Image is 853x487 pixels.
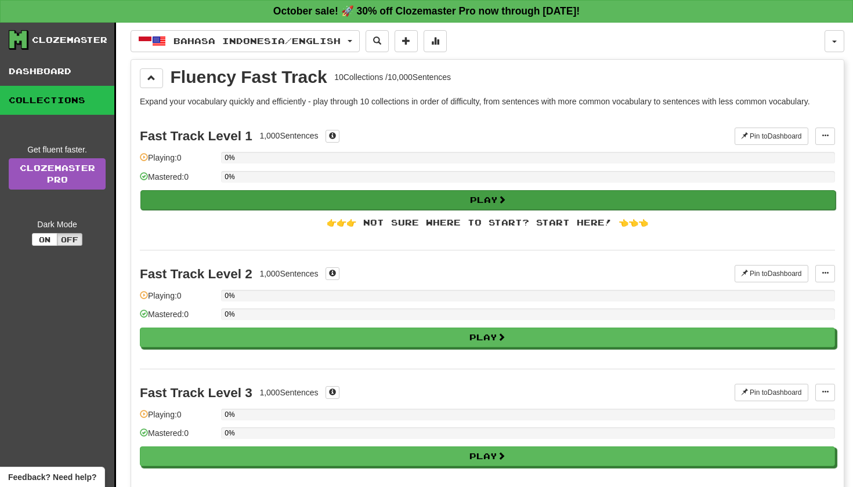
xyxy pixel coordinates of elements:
[140,386,252,400] div: Fast Track Level 3
[57,233,82,246] button: Off
[140,409,215,428] div: Playing: 0
[140,308,215,328] div: Mastered: 0
[366,30,389,52] button: Search sentences
[259,268,318,279] div: 1,000 Sentences
[140,190,836,210] button: Play
[140,290,215,309] div: Playing: 0
[171,68,327,86] div: Fluency Fast Track
[735,265,808,282] button: Pin toDashboard
[140,427,215,446] div: Mastered: 0
[174,36,341,46] span: Bahasa Indonesia / English
[140,96,835,107] p: Expand your vocabulary quickly and efficiently - play through 10 collections in order of difficul...
[140,129,252,143] div: Fast Track Level 1
[140,217,835,228] div: 👉👉👉 Not sure where to start? Start here! 👈👈👈
[259,130,318,141] div: 1,000 Sentences
[8,471,96,483] span: Open feedback widget
[395,30,418,52] button: Add sentence to collection
[334,71,451,83] div: 10 Collections / 10,000 Sentences
[735,128,808,145] button: Pin toDashboard
[140,267,252,281] div: Fast Track Level 2
[32,233,57,246] button: On
[273,5,580,17] strong: October sale! 🚀 30% off Clozemaster Pro now through [DATE]!
[735,384,808,401] button: Pin toDashboard
[140,446,835,466] button: Play
[140,152,215,171] div: Playing: 0
[9,219,106,230] div: Dark Mode
[259,387,318,398] div: 1,000 Sentences
[32,34,107,46] div: Clozemaster
[131,30,360,52] button: Bahasa Indonesia/English
[9,144,106,155] div: Get fluent faster.
[140,328,835,347] button: Play
[140,171,215,190] div: Mastered: 0
[424,30,447,52] button: More stats
[9,158,106,190] a: ClozemasterPro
